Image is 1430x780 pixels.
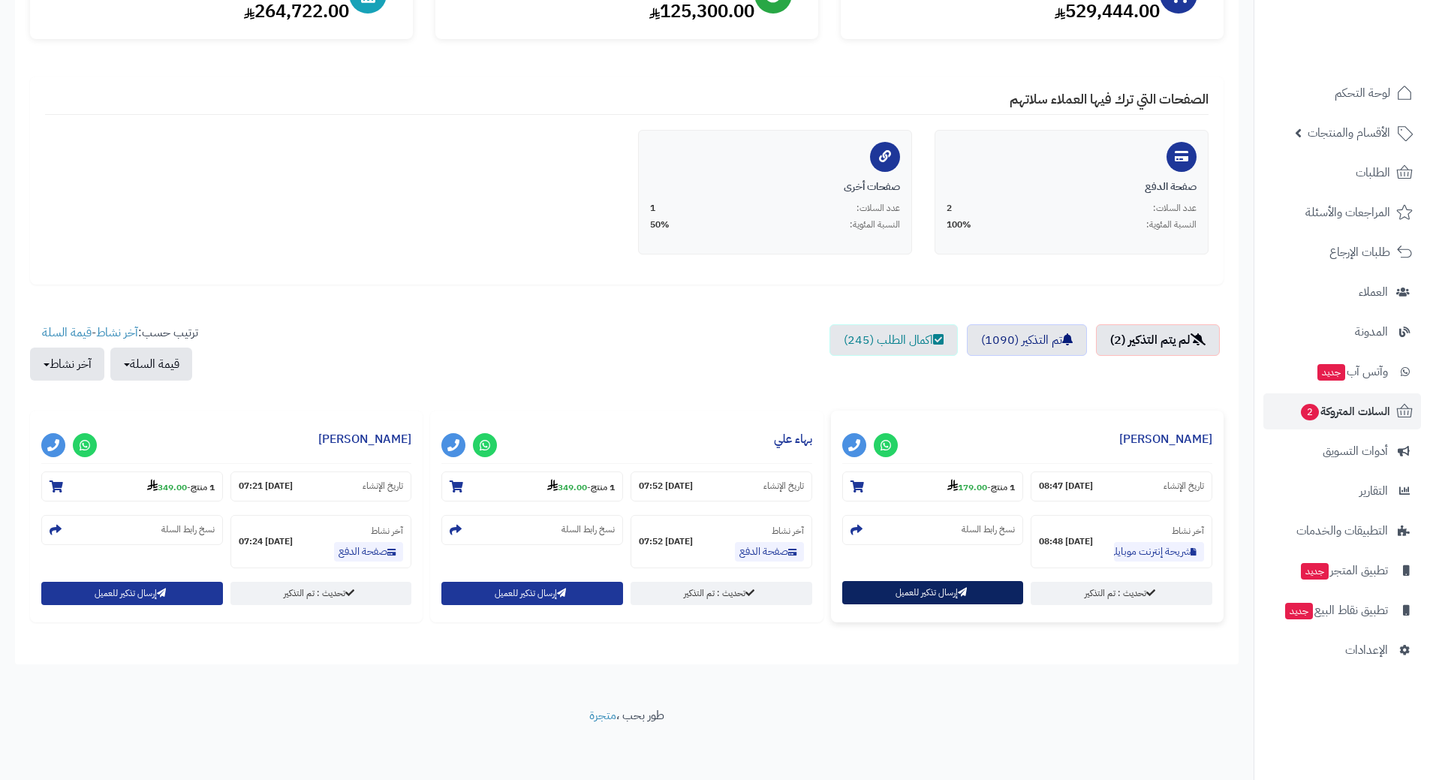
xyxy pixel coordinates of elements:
[967,324,1087,356] a: تم التذكير (1090)
[1355,321,1388,342] span: المدونة
[1299,560,1388,581] span: تطبيق المتجر
[1263,433,1421,469] a: أدوات التسويق
[41,515,223,545] section: نسخ رابط السلة
[1263,513,1421,549] a: التطبيقات والخدمات
[239,535,293,548] strong: [DATE] 07:24
[842,471,1024,501] section: 1 منتج-179.00
[947,179,1197,194] div: صفحة الدفع
[1301,563,1329,580] span: جديد
[1317,364,1345,381] span: جديد
[147,480,187,494] strong: 349.00
[1335,83,1390,104] span: لوحة التحكم
[1263,75,1421,111] a: لوحة التحكم
[1301,404,1319,420] span: 2
[1031,582,1212,605] a: تحديث : تم التذكير
[1263,354,1421,390] a: وآتس آبجديد
[1146,218,1197,231] span: النسبة المئوية:
[318,430,411,448] a: [PERSON_NAME]
[147,479,215,494] small: -
[41,582,223,605] button: إرسال تذكير للعميل
[850,218,900,231] span: النسبة المئوية:
[1316,361,1388,382] span: وآتس آب
[1039,480,1093,492] strong: [DATE] 08:47
[947,218,971,231] span: 100%
[191,480,215,494] strong: 1 منتج
[371,524,403,538] small: آخر نشاط
[763,480,804,492] small: تاريخ الإنشاء
[589,706,616,724] a: متجرة
[230,582,412,605] a: تحديث : تم التذكير
[1263,632,1421,668] a: الإعدادات
[334,542,403,562] a: صفحة الدفع
[1263,314,1421,350] a: المدونة
[650,202,655,215] span: 1
[441,471,623,501] section: 1 منتج-349.00
[631,582,812,605] a: تحديث : تم التذكير
[45,92,1209,115] h4: الصفحات التي ترك فيها العملاء سلاتهم
[363,480,403,492] small: تاريخ الإنشاء
[1119,430,1212,448] a: [PERSON_NAME]
[1323,441,1388,462] span: أدوات التسويق
[1039,535,1093,548] strong: [DATE] 08:48
[1299,401,1390,422] span: السلات المتروكة
[161,523,215,536] small: نسخ رابط السلة
[41,471,223,501] section: 1 منتج-349.00
[110,348,192,381] button: قيمة السلة
[1359,480,1388,501] span: التقارير
[1305,202,1390,223] span: المراجعات والأسئلة
[1114,542,1204,562] a: شريحة إنترنت موبايلي 300gb مدة 3 شهور
[947,202,952,215] span: 2
[1308,122,1390,143] span: الأقسام والمنتجات
[1359,282,1388,303] span: العملاء
[856,202,900,215] span: عدد السلات:
[1356,162,1390,183] span: الطلبات
[1285,603,1313,619] span: جديد
[772,524,804,538] small: آخر نشاط
[561,523,615,536] small: نسخ رابط السلة
[639,480,693,492] strong: [DATE] 07:52
[1164,480,1204,492] small: تاريخ الإنشاء
[591,480,615,494] strong: 1 منتج
[1263,473,1421,509] a: التقارير
[239,480,293,492] strong: [DATE] 07:21
[1284,600,1388,621] span: تطبيق نقاط البيع
[547,480,587,494] strong: 349.00
[1153,202,1197,215] span: عدد السلات:
[829,324,958,356] a: اكمال الطلب (245)
[547,479,615,494] small: -
[947,479,1015,494] small: -
[650,218,670,231] span: 50%
[991,480,1015,494] strong: 1 منتج
[1296,520,1388,541] span: التطبيقات والخدمات
[1263,274,1421,310] a: العملاء
[1263,393,1421,429] a: السلات المتروكة2
[1263,592,1421,628] a: تطبيق نقاط البيعجديد
[1263,194,1421,230] a: المراجعات والأسئلة
[1263,155,1421,191] a: الطلبات
[1263,553,1421,589] a: تطبيق المتجرجديد
[96,324,138,342] a: آخر نشاط
[42,324,92,342] a: قيمة السلة
[1096,324,1220,356] a: لم يتم التذكير (2)
[639,535,693,548] strong: [DATE] 07:52
[1172,524,1204,538] small: آخر نشاط
[947,480,987,494] strong: 179.00
[1345,640,1388,661] span: الإعدادات
[441,582,623,605] button: إرسال تذكير للعميل
[1328,40,1416,71] img: logo-2.png
[735,542,804,562] a: صفحة الدفع
[1329,242,1390,263] span: طلبات الإرجاع
[30,324,198,381] ul: ترتيب حسب: -
[650,179,900,194] div: صفحات أخرى
[441,515,623,545] section: نسخ رابط السلة
[1263,234,1421,270] a: طلبات الإرجاع
[962,523,1015,536] small: نسخ رابط السلة
[30,348,104,381] button: آخر نشاط
[774,430,812,448] a: بهاء علي
[842,515,1024,545] section: نسخ رابط السلة
[842,581,1024,604] button: إرسال تذكير للعميل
